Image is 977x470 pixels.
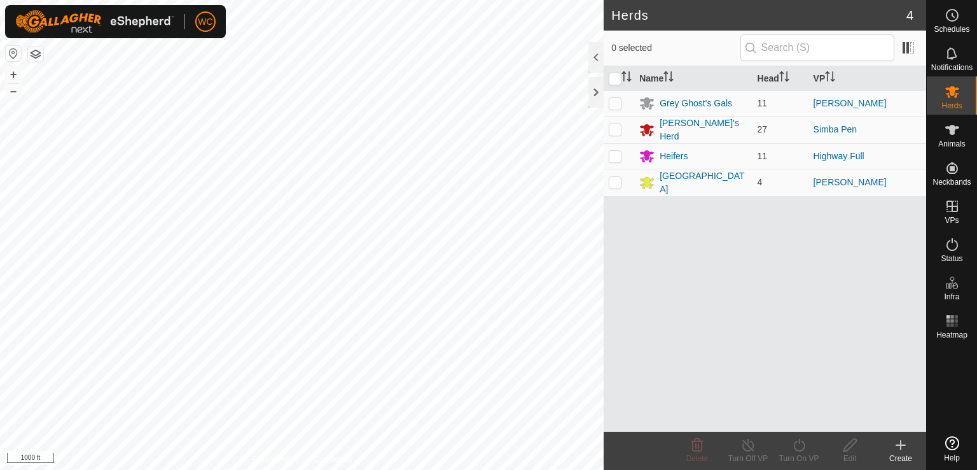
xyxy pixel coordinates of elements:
span: Notifications [931,64,973,71]
a: [PERSON_NAME] [814,177,887,187]
button: + [6,67,21,82]
a: Contact Us [314,453,352,465]
input: Search (S) [740,34,894,61]
span: Delete [686,454,709,463]
span: Neckbands [932,178,971,186]
button: Reset Map [6,46,21,61]
div: Turn Off VP [723,453,773,464]
span: 27 [758,124,768,134]
th: Name [634,66,752,91]
p-sorticon: Activate to sort [621,73,632,83]
a: Help [927,431,977,467]
span: 0 selected [611,41,740,55]
span: 4 [758,177,763,187]
span: Infra [944,293,959,301]
span: Heatmap [936,331,967,339]
img: Gallagher Logo [15,10,174,33]
span: Help [944,454,960,462]
span: Animals [938,140,966,148]
p-sorticon: Activate to sort [825,73,835,83]
a: Privacy Policy [252,453,300,465]
div: [PERSON_NAME]'s Herd [660,117,747,143]
span: VPs [945,217,959,224]
span: 11 [758,151,768,161]
span: Status [941,255,962,262]
th: Head [752,66,808,91]
p-sorticon: Activate to sort [663,73,674,83]
h2: Herds [611,8,906,23]
span: 11 [758,98,768,108]
div: Create [875,453,926,464]
div: Edit [824,453,875,464]
button: – [6,83,21,99]
p-sorticon: Activate to sort [779,73,789,83]
a: Simba Pen [814,124,857,134]
div: Heifers [660,150,688,163]
div: [GEOGRAPHIC_DATA] [660,169,747,196]
a: Highway Full [814,151,864,161]
a: [PERSON_NAME] [814,98,887,108]
div: Grey Ghost's Gals [660,97,732,110]
th: VP [808,66,926,91]
div: Turn On VP [773,453,824,464]
span: Herds [941,102,962,110]
button: Map Layers [28,46,43,62]
span: Schedules [934,25,969,33]
span: 4 [906,6,913,25]
span: WC [198,15,212,29]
